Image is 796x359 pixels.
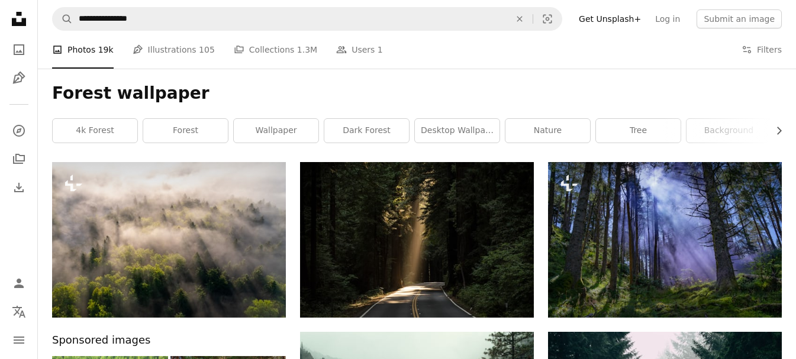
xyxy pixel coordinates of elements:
a: Log in [648,9,687,28]
h1: Forest wallpaper [52,83,782,104]
span: 1.3M [297,43,317,56]
button: Language [7,300,31,324]
a: wallpaper [234,119,318,143]
span: Sponsored images [52,332,150,349]
a: Photos [7,38,31,62]
img: a forest filled with lots of tall trees [548,162,782,318]
a: Users 1 [336,31,383,69]
a: dark forest [324,119,409,143]
img: empty concrete road covered surrounded by tall tress with sun rays [300,162,534,318]
a: Collections 1.3M [234,31,317,69]
form: Find visuals sitewide [52,7,562,31]
button: Filters [742,31,782,69]
img: a forest of trees [52,162,286,318]
a: Illustrations [7,66,31,90]
a: forest [143,119,228,143]
a: Illustrations 105 [133,31,215,69]
span: 105 [199,43,215,56]
a: Download History [7,176,31,199]
button: Submit an image [697,9,782,28]
a: Get Unsplash+ [572,9,648,28]
button: Clear [507,8,533,30]
a: desktop wallpaper [415,119,499,143]
a: a forest of trees [52,234,286,245]
a: Explore [7,119,31,143]
button: Visual search [533,8,562,30]
a: Log in / Sign up [7,271,31,295]
a: background [687,119,771,143]
a: Collections [7,147,31,171]
span: 1 [378,43,383,56]
button: scroll list to the right [768,119,782,143]
a: empty concrete road covered surrounded by tall tress with sun rays [300,234,534,245]
a: tree [596,119,681,143]
a: a forest filled with lots of tall trees [548,234,782,245]
a: 4k forest [53,119,137,143]
button: Menu [7,328,31,352]
button: Search Unsplash [53,8,73,30]
a: nature [505,119,590,143]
